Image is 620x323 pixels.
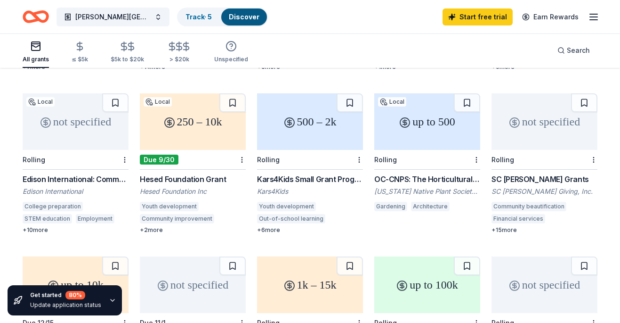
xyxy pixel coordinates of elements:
[214,37,248,68] button: Unspecified
[140,214,214,224] div: Community improvement
[23,56,49,63] div: All grants
[75,11,151,23] span: [PERSON_NAME][GEOGRAPHIC_DATA]
[111,56,144,63] div: $5k to $20k
[257,93,363,150] div: 500 – 2k
[72,56,88,63] div: ≤ $5k
[567,45,590,56] span: Search
[140,257,246,313] div: not specified
[140,93,246,150] div: 250 – 10k
[491,202,566,211] div: Community beautification
[140,202,199,211] div: Youth development
[257,202,316,211] div: Youth development
[491,187,597,196] div: SC [PERSON_NAME] Giving, Inc.
[140,93,246,234] a: 250 – 10kLocalDue 9/30Hesed Foundation GrantHesed Foundation IncYouth developmentCommunity improv...
[491,93,597,234] a: not specifiedRollingSC [PERSON_NAME] GrantsSC [PERSON_NAME] Giving, Inc.Community beautificationF...
[140,187,246,196] div: Hesed Foundation Inc
[30,291,101,299] div: Get started
[516,8,584,25] a: Earn Rewards
[23,93,129,234] a: not specifiedLocalRollingEdison International: Community Grants ProgramEdison InternationalColleg...
[26,97,55,107] div: Local
[185,13,212,21] a: Track· 5
[374,202,407,211] div: Gardening
[23,37,49,68] button: All grants
[374,187,480,196] div: [US_STATE] Native Plant Society: Orange County Chapter
[257,187,363,196] div: Kars4Kids
[167,37,192,68] button: > $20k
[257,214,325,224] div: Out-of-school learning
[144,97,172,107] div: Local
[257,156,280,164] div: Rolling
[23,202,83,211] div: College preparation
[72,37,88,68] button: ≤ $5k
[374,156,397,164] div: Rolling
[411,202,450,211] div: Architecture
[23,214,72,224] div: STEM education
[374,257,480,313] div: up to 100k
[257,257,363,313] div: 1k – 15k
[491,226,597,234] div: + 15 more
[23,174,129,185] div: Edison International: Community Grants Program
[140,226,246,234] div: + 2 more
[111,37,144,68] button: $5k to $20k
[214,56,248,63] div: Unspecified
[374,174,480,185] div: OC-CNPS: The Horticultural Grant
[374,93,480,214] a: up to 500LocalRollingOC-CNPS: The Horticultural Grant[US_STATE] Native Plant Society: Orange Coun...
[56,8,169,26] button: [PERSON_NAME][GEOGRAPHIC_DATA]
[23,156,45,164] div: Rolling
[443,8,513,25] a: Start free trial
[140,155,178,165] div: Due 9/30
[23,93,129,150] div: not specified
[65,291,85,299] div: 80 %
[374,93,480,150] div: up to 500
[23,226,129,234] div: + 10 more
[550,41,597,60] button: Search
[229,13,259,21] a: Discover
[491,257,597,313] div: not specified
[30,301,101,309] div: Update application status
[23,6,49,28] a: Home
[177,8,268,26] button: Track· 5Discover
[257,174,363,185] div: Kars4Kids Small Grant Program
[167,56,192,63] div: > $20k
[491,214,545,224] div: Financial services
[76,214,114,224] div: Employment
[491,93,597,150] div: not specified
[378,97,406,107] div: Local
[491,156,514,164] div: Rolling
[23,257,129,313] div: up to 10k
[23,187,129,196] div: Edison International
[491,174,597,185] div: SC [PERSON_NAME] Grants
[257,93,363,234] a: 500 – 2kRollingKars4Kids Small Grant ProgramKars4KidsYouth developmentOut-of-school learning+6more
[257,226,363,234] div: + 6 more
[140,174,246,185] div: Hesed Foundation Grant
